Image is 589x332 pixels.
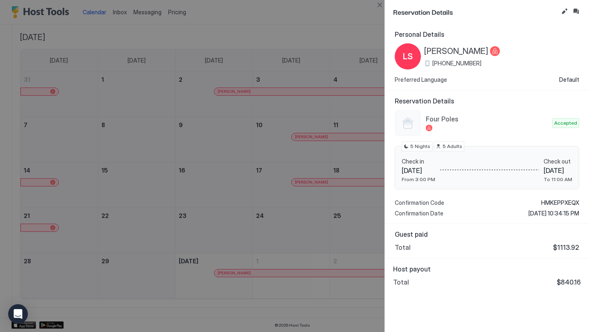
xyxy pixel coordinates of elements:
[541,199,579,206] span: HMKEPPXEQX
[410,143,430,150] span: 5 Nights
[395,230,579,238] span: Guest paid
[8,304,28,324] div: Open Intercom Messenger
[395,199,444,206] span: Confirmation Code
[544,166,572,175] span: [DATE]
[424,46,488,56] span: [PERSON_NAME]
[571,7,581,16] button: Inbox
[559,76,579,83] span: Default
[528,210,579,217] span: [DATE] 10:34:15 PM
[395,76,447,83] span: Preferred Language
[560,7,569,16] button: Edit reservation
[554,119,577,127] span: Accepted
[395,30,579,38] span: Personal Details
[443,143,462,150] span: 5 Adults
[426,115,549,123] span: Four Poles
[393,265,581,273] span: Host payout
[544,176,572,182] span: To 11:00 AM
[395,210,443,217] span: Confirmation Date
[557,278,581,286] span: $840.16
[402,158,435,165] span: Check in
[395,243,411,251] span: Total
[393,7,558,17] span: Reservation Details
[544,158,572,165] span: Check out
[402,176,435,182] span: From 3:00 PM
[395,97,579,105] span: Reservation Details
[402,166,435,175] span: [DATE]
[393,278,409,286] span: Total
[553,243,579,251] span: $1113.92
[432,60,481,67] span: [PHONE_NUMBER]
[403,50,413,63] span: LS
